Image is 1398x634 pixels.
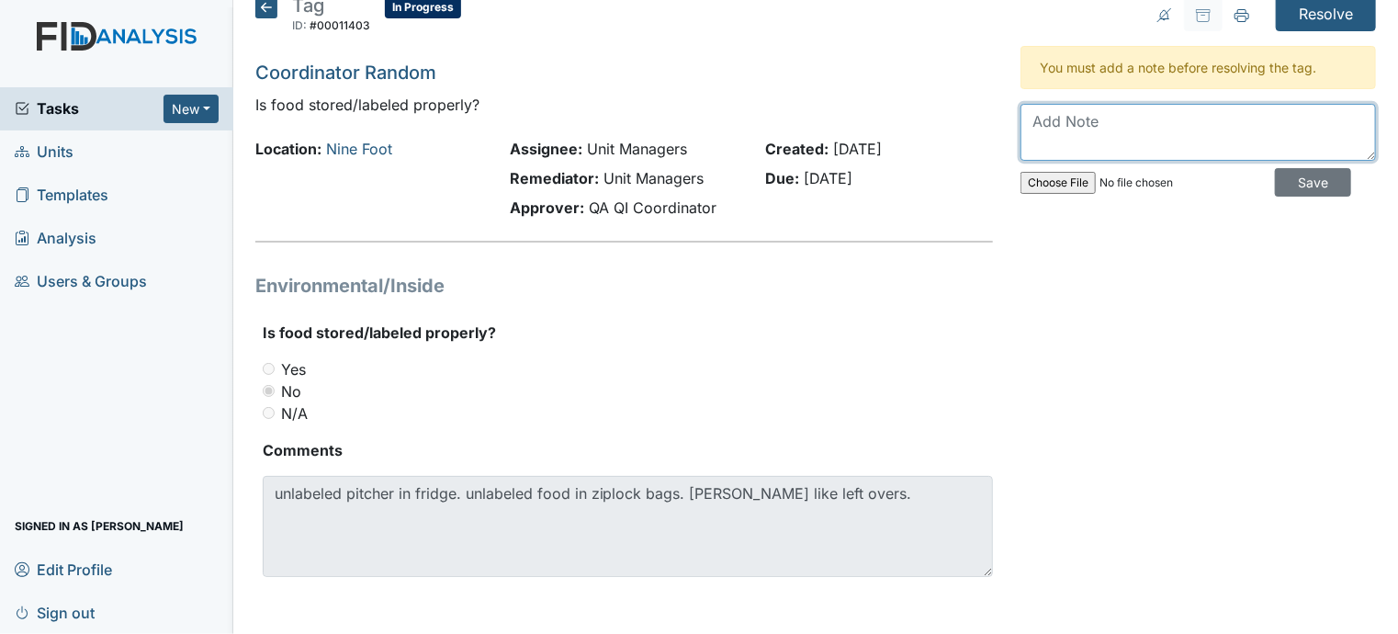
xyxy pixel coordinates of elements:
[263,476,994,577] textarea: unlabeled pitcher in fridge. unlabeled food in ziplock bags. [PERSON_NAME] like left overs.
[15,512,184,540] span: Signed in as [PERSON_NAME]
[511,169,600,187] strong: Remediator:
[281,402,308,425] label: N/A
[588,140,688,158] span: Unit Managers
[255,272,994,300] h1: Environmental/Inside
[15,138,73,166] span: Units
[263,322,496,344] label: Is food stored/labeled properly?
[255,140,321,158] strong: Location:
[292,18,307,32] span: ID:
[263,363,275,375] input: Yes
[255,62,436,84] a: Coordinator Random
[765,169,799,187] strong: Due:
[15,555,112,583] span: Edit Profile
[15,181,108,209] span: Templates
[263,407,275,419] input: N/A
[163,95,219,123] button: New
[1020,46,1376,89] div: You must add a note before resolving the tag.
[765,140,829,158] strong: Created:
[15,224,96,253] span: Analysis
[1275,168,1351,197] input: Save
[15,97,163,119] a: Tasks
[590,198,717,217] span: QA QI Coordinator
[326,140,392,158] a: Nine Foot
[15,598,95,627] span: Sign out
[833,140,882,158] span: [DATE]
[281,358,306,380] label: Yes
[804,169,852,187] span: [DATE]
[15,267,147,296] span: Users & Groups
[263,439,994,461] strong: Comments
[511,198,585,217] strong: Approver:
[255,94,994,116] p: Is food stored/labeled properly?
[604,169,705,187] span: Unit Managers
[263,385,275,397] input: No
[281,380,301,402] label: No
[511,140,583,158] strong: Assignee:
[310,18,370,32] span: #00011403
